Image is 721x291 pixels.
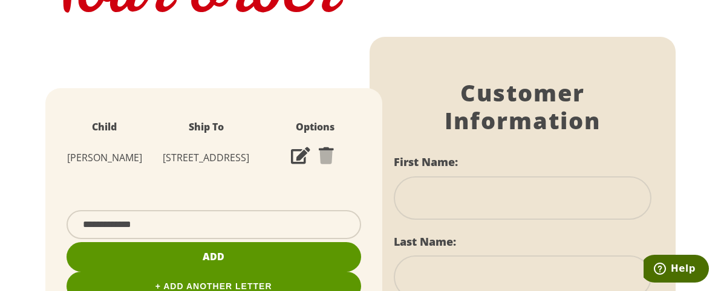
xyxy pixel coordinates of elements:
[644,255,709,285] iframe: Opens a widget where you can find more information
[152,112,261,142] th: Ship To
[57,112,152,142] th: Child
[260,112,370,142] th: Options
[394,79,651,134] h1: Customer Information
[394,155,458,169] label: First Name:
[152,142,261,174] td: [STREET_ADDRESS]
[394,234,456,249] label: Last Name:
[203,250,224,263] span: Add
[67,242,361,272] button: Add
[57,142,152,174] td: [PERSON_NAME]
